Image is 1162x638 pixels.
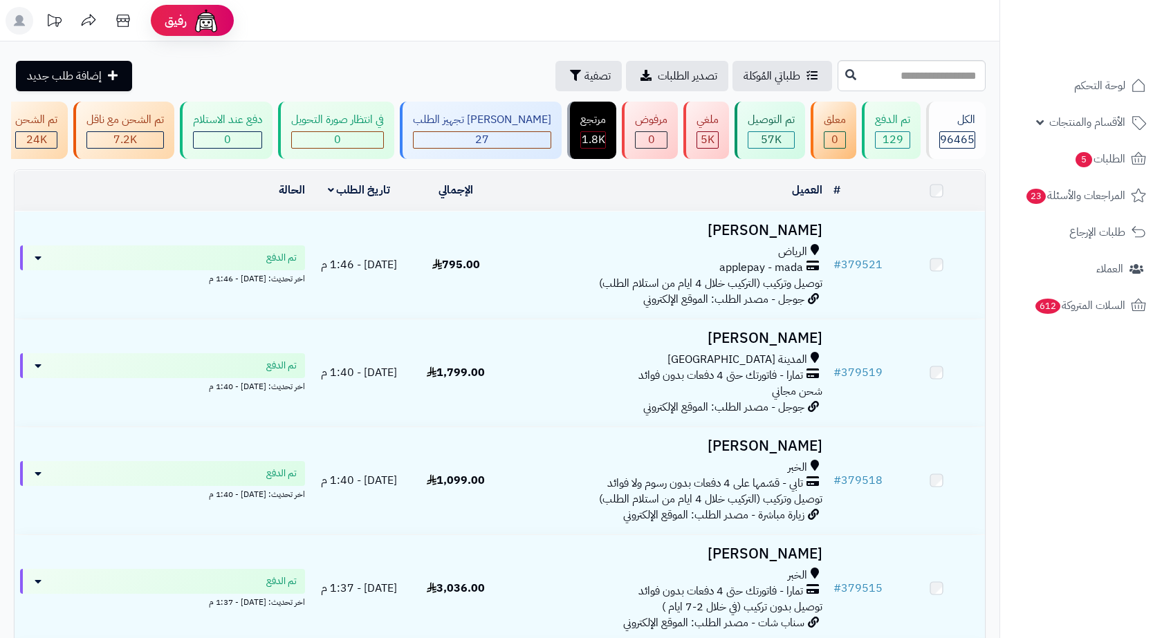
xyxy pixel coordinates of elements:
[643,399,804,415] span: جوجل - مصدر الطلب: الموقع الإلكتروني
[643,291,804,308] span: جوجل - مصدر الطلب: الموقع الإلكتروني
[1008,289,1154,322] a: السلات المتروكة612
[266,574,297,588] span: تم الدفع
[833,472,841,489] span: #
[748,132,794,148] div: 57031
[623,507,804,523] span: زيارة مباشرة - مصدر الطلب: الموقع الإلكتروني
[1025,186,1125,205] span: المراجعات والأسئلة
[697,132,718,148] div: 4997
[697,112,719,128] div: ملغي
[475,131,489,148] span: 27
[619,102,681,159] a: مرفوض 0
[555,61,622,91] button: تصفية
[20,594,305,608] div: اخر تحديث: [DATE] - 1:37 م
[662,599,822,615] span: توصيل بدون تركيب (في خلال 2-7 ايام )
[334,131,341,148] span: 0
[192,7,220,35] img: ai-face.png
[761,131,782,148] span: 57K
[413,112,551,128] div: [PERSON_NAME] تجهيز الطلب
[321,580,397,597] span: [DATE] - 1:37 م
[1008,69,1154,102] a: لوحة التحكم
[607,476,803,491] span: تابي - قسّمها على 4 دفعات بدون رسوم ولا فوائد
[20,378,305,393] div: اخر تحديث: [DATE] - 1:40 م
[833,256,841,273] span: #
[658,68,717,84] span: تصدير الطلبات
[397,102,564,159] a: [PERSON_NAME] تجهيز الطلب 27
[859,102,923,159] a: تم الدفع 129
[266,467,297,480] span: تم الدفع
[648,131,655,148] span: 0
[15,112,57,128] div: تم الشحن
[321,256,397,273] span: [DATE] - 1:46 م
[177,102,275,159] a: دفع عند الاستلام 0
[266,359,297,373] span: تم الدفع
[824,112,846,128] div: معلق
[1035,299,1061,315] span: 612
[831,131,838,148] span: 0
[1076,152,1093,168] span: 5
[792,182,822,198] a: العميل
[626,61,728,91] a: تصدير الطلبات
[833,364,841,381] span: #
[26,131,47,148] span: 24K
[328,182,391,198] a: تاريخ الطلب
[833,580,883,597] a: #379515
[193,112,262,128] div: دفع عند الاستلام
[510,438,822,454] h3: [PERSON_NAME]
[87,132,163,148] div: 7222
[275,102,397,159] a: في انتظار صورة التحويل 0
[638,368,803,384] span: تمارا - فاتورتك حتى 4 دفعات بدون فوائد
[564,102,619,159] a: مرتجع 1.8K
[427,580,485,597] span: 3,036.00
[833,364,883,381] a: #379519
[883,131,903,148] span: 129
[1034,296,1125,315] span: السلات المتروكة
[940,131,975,148] span: 96465
[778,244,807,260] span: الرياض
[291,112,384,128] div: في انتظار صورة التحويل
[667,352,807,368] span: المدينة [GEOGRAPHIC_DATA]
[510,223,822,238] h3: [PERSON_NAME]
[321,364,397,381] span: [DATE] - 1:40 م
[939,112,975,128] div: الكل
[833,580,841,597] span: #
[510,330,822,346] h3: [PERSON_NAME]
[582,131,605,148] span: 1.8K
[27,68,102,84] span: إضافة طلب جديد
[580,112,606,128] div: مرتجع
[824,132,845,148] div: 0
[584,68,611,84] span: تصفية
[1008,252,1154,285] a: العملاء
[16,61,132,91] a: إضافة طلب جديد
[266,251,297,265] span: تم الدفع
[1008,216,1154,249] a: طلبات الإرجاع
[719,260,803,276] span: applepay - mada
[20,270,305,285] div: اخر تحديث: [DATE] - 1:46 م
[194,132,261,148] div: 0
[292,132,383,148] div: 0
[165,12,187,29] span: رفيق
[636,132,667,148] div: 0
[701,131,714,148] span: 5K
[20,486,305,500] div: اخر تحديث: [DATE] - 1:40 م
[623,614,804,631] span: سناب شات - مصدر الطلب: الموقع الإلكتروني
[744,68,800,84] span: طلباتي المُوكلة
[732,61,832,91] a: طلباتي المُوكلة
[86,112,164,128] div: تم الشحن مع ناقل
[427,364,485,381] span: 1,799.00
[638,583,803,599] span: تمارا - فاتورتك حتى 4 دفعات بدون فوائد
[224,131,231,148] span: 0
[833,472,883,489] a: #379518
[599,491,822,507] span: توصيل وتركيب (التركيب خلال 4 ايام من استلام الطلب)
[788,567,807,583] span: الخبر
[635,112,667,128] div: مرفوض
[16,132,57,148] div: 24019
[427,472,485,489] span: 1,099.00
[71,102,177,159] a: تم الشحن مع ناقل 7.2K
[808,102,859,159] a: معلق 0
[833,256,883,273] a: #379521
[876,132,910,148] div: 129
[1096,259,1123,279] span: العملاء
[1008,142,1154,176] a: الطلبات5
[321,472,397,489] span: [DATE] - 1:40 م
[581,132,605,148] div: 1841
